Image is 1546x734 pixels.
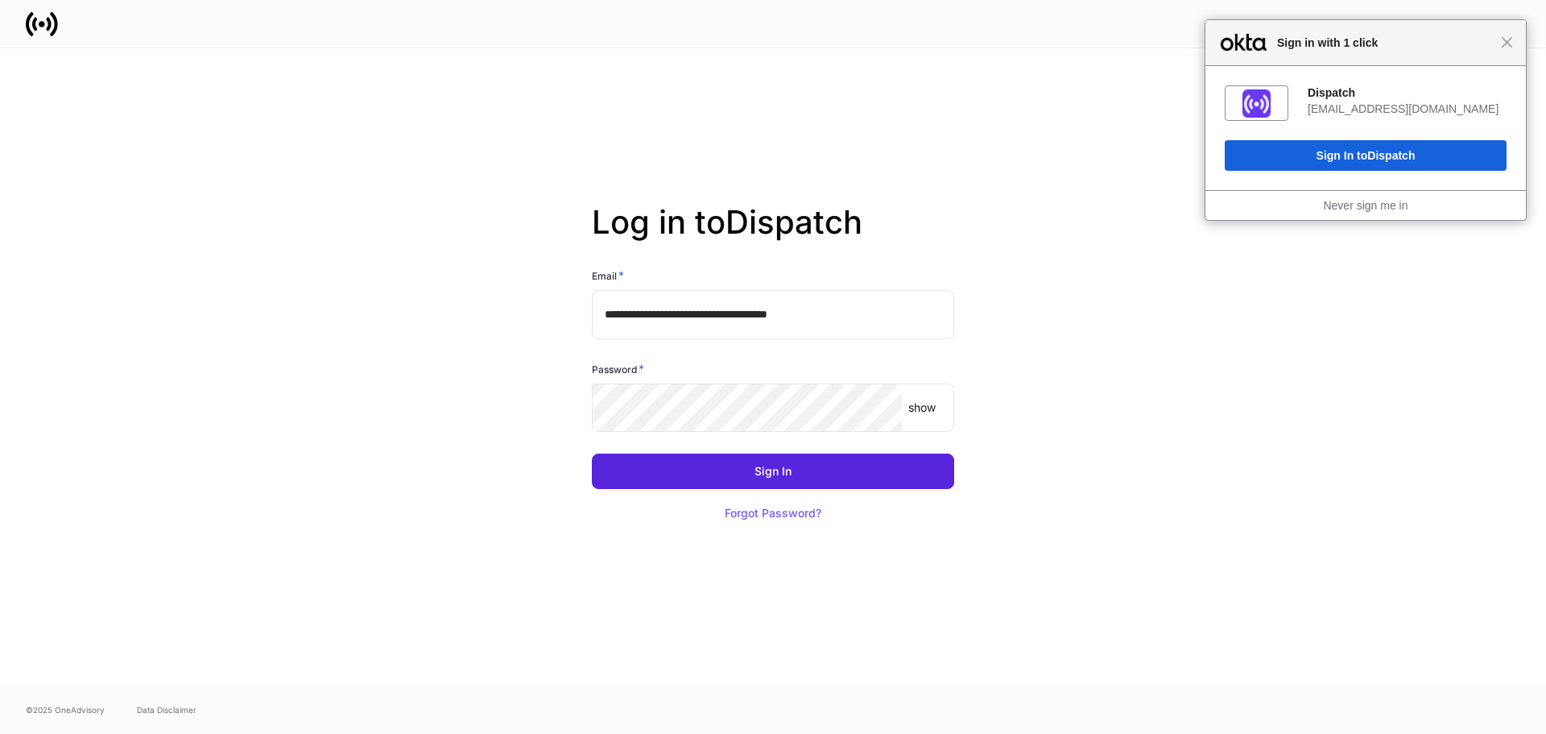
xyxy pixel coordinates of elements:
div: Forgot Password? [725,508,821,519]
div: [EMAIL_ADDRESS][DOMAIN_NAME] [1308,102,1507,116]
p: show [908,400,936,416]
button: Sign In toDispatch [1225,140,1507,171]
img: fs01jxrofoggULhDH358 [1242,89,1271,118]
div: Sign In [754,466,792,477]
a: Never sign me in [1323,199,1408,212]
button: Forgot Password? [705,496,841,531]
a: Data Disclaimer [137,703,196,716]
div: Dispatch [1308,85,1507,100]
span: Close [1501,36,1513,48]
h6: Password [592,361,644,377]
span: Dispatch [1367,149,1415,162]
h2: Log in to Dispatch [592,203,954,267]
button: Sign In [592,454,954,489]
span: © 2025 OneAdvisory [26,703,105,716]
h6: Email [592,267,624,284]
span: Sign in with 1 click [1269,33,1501,52]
